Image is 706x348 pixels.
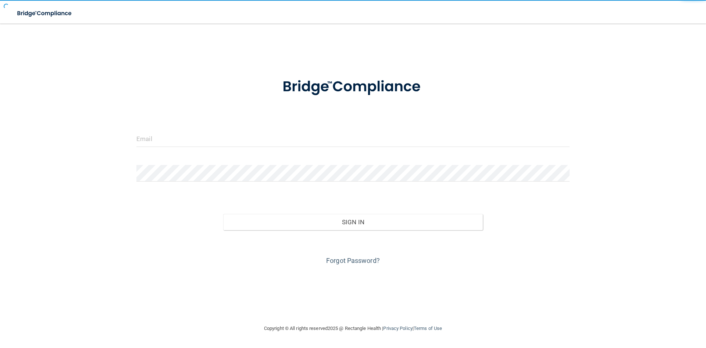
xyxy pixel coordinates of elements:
a: Forgot Password? [326,257,380,264]
img: bridge_compliance_login_screen.278c3ca4.svg [11,6,79,21]
a: Privacy Policy [383,326,412,331]
button: Sign In [223,214,483,230]
img: bridge_compliance_login_screen.278c3ca4.svg [267,68,439,106]
div: Copyright © All rights reserved 2025 @ Rectangle Health | | [219,317,487,340]
a: Terms of Use [414,326,442,331]
input: Email [136,130,570,147]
